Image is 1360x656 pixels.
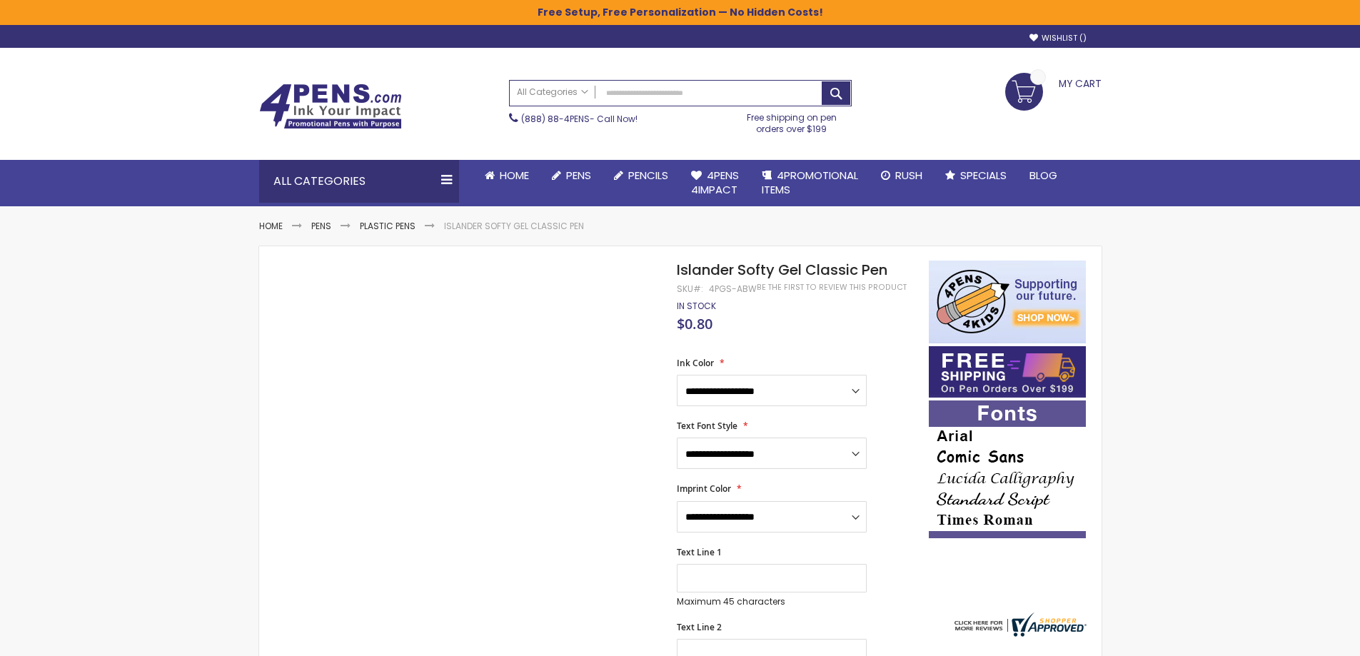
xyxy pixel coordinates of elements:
a: 4pens.com certificate URL [951,627,1087,640]
span: Home [500,168,529,183]
a: Pens [540,160,603,191]
p: Maximum 45 characters [677,596,867,607]
div: 4PGS-ABW [709,283,757,295]
a: Pens [311,220,331,232]
div: All Categories [259,160,459,203]
a: Home [473,160,540,191]
a: Home [259,220,283,232]
a: Plastic Pens [360,220,415,232]
a: 4PROMOTIONALITEMS [750,160,870,206]
img: 4pens 4 kids [929,261,1086,343]
span: Text Line 2 [677,621,722,633]
a: Specials [934,160,1018,191]
span: Ink Color [677,357,714,369]
span: Text Font Style [677,420,737,432]
a: (888) 88-4PENS [521,113,590,125]
span: $0.80 [677,314,712,333]
a: 4Pens4impact [680,160,750,206]
img: 4pens.com widget logo [951,612,1087,637]
img: 4Pens Custom Pens and Promotional Products [259,84,402,129]
strong: SKU [677,283,703,295]
span: 4PROMOTIONAL ITEMS [762,168,858,197]
a: Rush [870,160,934,191]
a: Be the first to review this product [757,282,907,293]
span: 4Pens 4impact [691,168,739,197]
span: Islander Softy Gel Classic Pen [677,260,887,280]
a: Blog [1018,160,1069,191]
li: Islander Softy Gel Classic Pen [444,221,584,232]
a: All Categories [510,81,595,104]
a: Pencils [603,160,680,191]
div: Free shipping on pen orders over $199 [732,106,852,135]
span: - Call Now! [521,113,638,125]
span: In stock [677,300,716,312]
a: Wishlist [1029,33,1087,44]
span: Imprint Color [677,483,731,495]
span: Pens [566,168,591,183]
span: Rush [895,168,922,183]
img: font-personalization-examples [929,400,1086,538]
span: Text Line 1 [677,546,722,558]
span: Blog [1029,168,1057,183]
div: Availability [677,301,716,312]
span: Specials [960,168,1007,183]
span: All Categories [517,86,588,98]
img: Free shipping on orders over $199 [929,346,1086,398]
span: Pencils [628,168,668,183]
